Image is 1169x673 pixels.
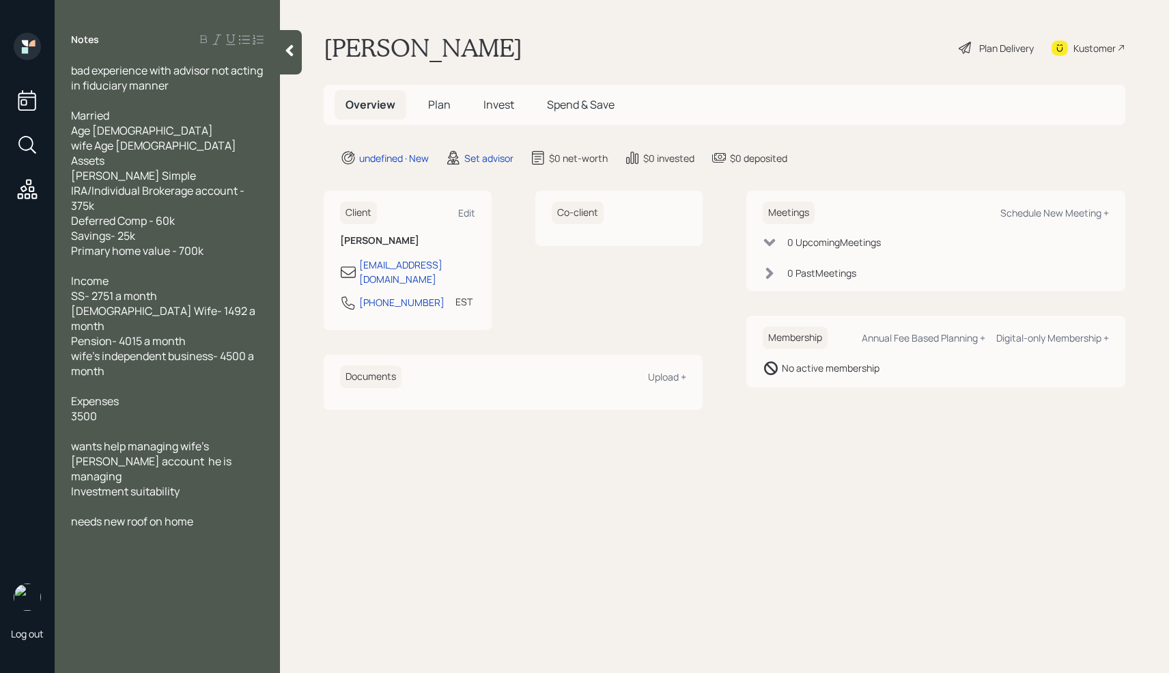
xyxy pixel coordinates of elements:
h6: Co-client [552,202,604,224]
span: Assets [71,153,104,168]
span: [PERSON_NAME] Simple IRA/Individual Brokerage account - 375k [71,168,247,213]
span: needs new roof on home [71,514,193,529]
div: Set advisor [464,151,513,165]
span: wife's independent business- 4500 a month [71,348,256,379]
div: Upload + [648,370,686,383]
div: $0 net-worth [549,151,608,165]
div: 0 Upcoming Meeting s [787,235,881,249]
span: Plan [428,97,451,112]
div: 0 Past Meeting s [787,266,856,280]
div: Log out [11,627,44,640]
span: Income [71,273,109,288]
span: Overview [346,97,395,112]
label: Notes [71,33,99,46]
div: $0 invested [643,151,694,165]
span: wife Age [DEMOGRAPHIC_DATA] [71,138,236,153]
span: Savings- 25k [71,228,135,243]
span: 3500 [71,409,97,424]
span: Primary home value - 700k [71,243,203,258]
div: No active membership [782,361,879,375]
span: Spend & Save [547,97,615,112]
div: Annual Fee Based Planning + [862,331,985,344]
span: SS- 2751 a month [71,288,157,303]
span: Expenses [71,394,119,409]
h6: Client [340,202,377,224]
h1: [PERSON_NAME] [324,33,522,63]
div: [PHONE_NUMBER] [359,295,445,310]
h6: Meetings [763,202,815,224]
span: bad experience with advisor not acting in fiduciary manner [71,63,265,93]
div: undefined · New [359,151,429,165]
div: EST [455,294,473,309]
span: Age [DEMOGRAPHIC_DATA] [71,123,213,138]
div: Schedule New Meeting + [1000,206,1109,219]
span: [DEMOGRAPHIC_DATA] Wife- 1492 a month [71,303,257,333]
div: Plan Delivery [979,41,1034,55]
div: $0 deposited [730,151,787,165]
img: retirable_logo.png [14,583,41,611]
span: Deferred Comp - 60k [71,213,175,228]
span: Invest [483,97,514,112]
span: Married [71,108,109,123]
div: [EMAIL_ADDRESS][DOMAIN_NAME] [359,258,475,286]
span: wants help managing wife's [PERSON_NAME] account he is managing [71,439,234,484]
h6: Documents [340,366,402,388]
h6: Membership [763,327,828,349]
span: Pension- 4015 a month [71,333,186,348]
h6: [PERSON_NAME] [340,235,475,247]
span: Investment suitability [71,484,180,499]
div: Digital-only Membership + [996,331,1109,344]
div: Edit [458,206,475,219]
div: Kustomer [1073,41,1116,55]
